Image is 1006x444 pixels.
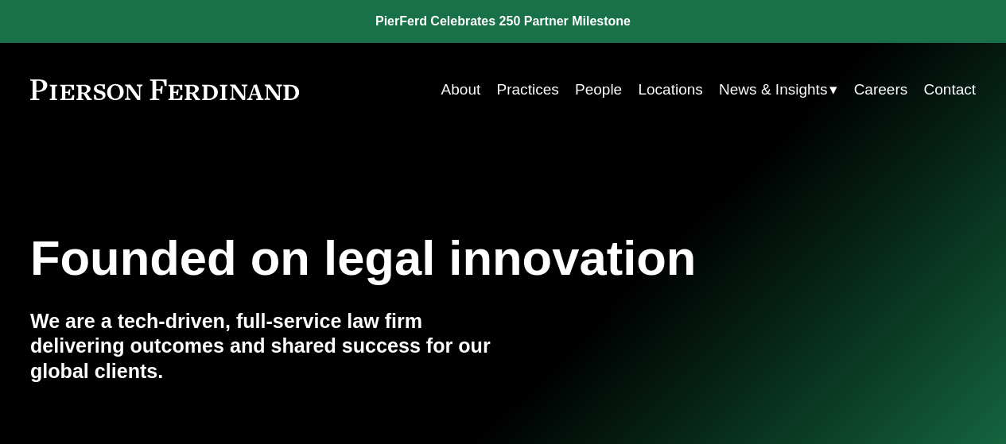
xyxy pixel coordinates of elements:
[638,75,702,105] a: Locations
[441,75,481,105] a: About
[575,75,622,105] a: People
[30,309,503,385] h4: We are a tech-driven, full-service law firm delivering outcomes and shared success for our global...
[719,75,837,105] a: folder dropdown
[854,75,908,105] a: Careers
[497,75,559,105] a: Practices
[924,75,977,105] a: Contact
[719,76,827,103] span: News & Insights
[30,230,818,286] h1: Founded on legal innovation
